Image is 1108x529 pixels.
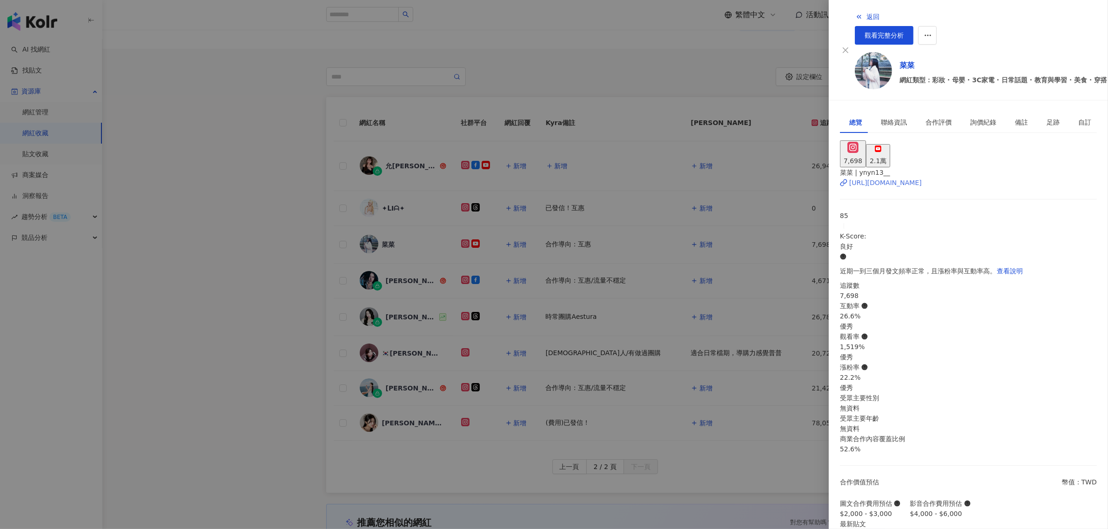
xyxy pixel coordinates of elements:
div: 追蹤數 [840,280,1097,291]
div: 影音合作費用預估 [910,498,970,509]
div: 互動率 [840,301,1097,311]
div: 備註 [1015,117,1028,127]
div: $4,000 - $6,000 [910,509,970,519]
div: 良好 [840,241,1097,251]
div: 足跡 [1047,117,1060,127]
button: 7,698 [840,140,866,167]
div: K-Score : [840,231,1097,262]
button: 返回 [855,7,880,26]
img: KOL Avatar [855,52,892,89]
div: 觀看率 [840,331,1097,342]
div: 詢價紀錄 [970,117,996,127]
div: 圖文合作費用預估 [840,498,900,509]
button: Close [840,45,851,56]
div: 商業合作內容覆蓋比例 [840,434,1097,444]
span: 觀看完整分析 [865,32,904,39]
div: $2,000 - $3,000 [840,509,900,519]
a: 菜菜 [900,60,1107,71]
span: 返回 [866,13,880,20]
div: 受眾主要性別 [840,393,1097,403]
span: 網紅類型：彩妝 · 母嬰 · 3C家電 · 日常話題 · 教育與學習 · 美食 · 穿搭 [900,75,1107,85]
div: 2.1萬 [870,156,886,166]
a: 觀看完整分析 [855,26,913,45]
div: 合作評價 [926,117,952,127]
div: 合作價值預估 [840,477,879,487]
div: 52.6% [840,444,1097,454]
div: 受眾主要年齡 [840,413,1097,423]
div: 無資料 [840,423,1097,434]
div: 7,698 [840,291,1097,301]
div: 近期一到三個月發文頻率正常，且漲粉率與互動率高。 [840,262,1097,280]
div: 85 [840,211,1097,221]
div: 最新貼文 [840,519,1097,529]
div: 優秀 [840,321,1097,331]
div: 自訂 [1078,117,1091,127]
div: 22.2% [840,372,1097,383]
button: 查看說明 [996,262,1023,280]
span: close [842,46,849,54]
span: 查看說明 [997,267,1023,275]
div: 優秀 [840,352,1097,362]
div: 幣值：TWD [1062,477,1097,487]
button: 2.1萬 [866,144,890,167]
div: 7,698 [844,156,862,166]
div: 總覽 [849,117,862,127]
span: 菜菜 | ynyn13__ [840,169,890,176]
div: 26.6% [840,311,1097,321]
div: 1,519% [840,342,1097,352]
div: 聯絡資訊 [881,117,907,127]
div: 漲粉率 [840,362,1097,372]
div: [URL][DOMAIN_NAME] [849,178,922,188]
a: [URL][DOMAIN_NAME] [840,178,1097,188]
div: 優秀 [840,383,1097,393]
div: 無資料 [840,403,1097,413]
a: KOL Avatar [855,52,892,93]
